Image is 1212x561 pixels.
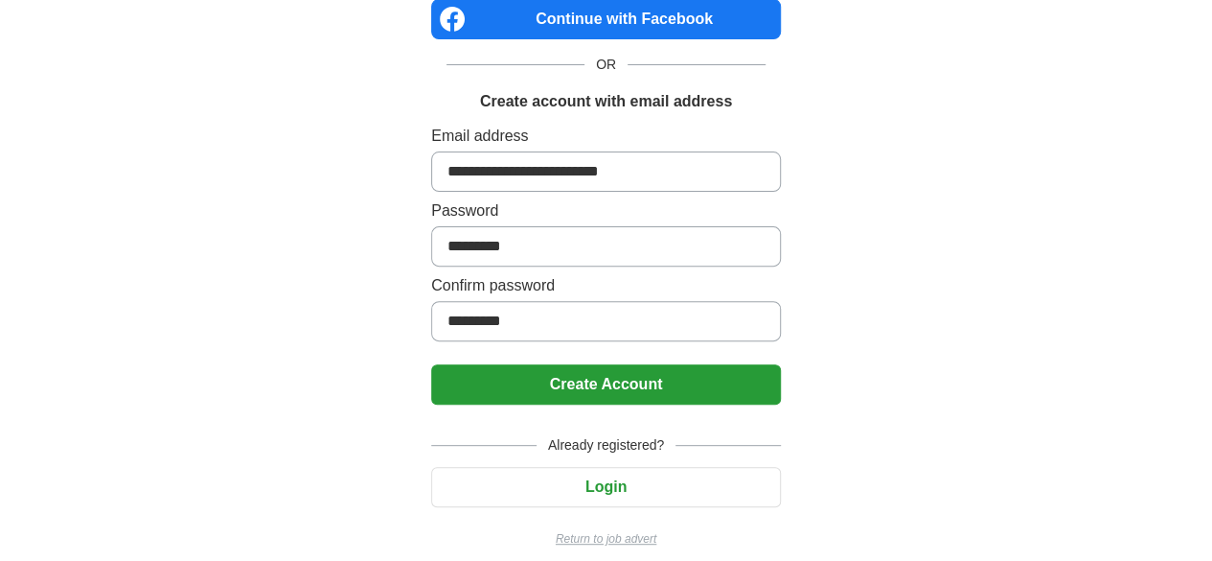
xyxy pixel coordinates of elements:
[431,199,781,222] label: Password
[431,530,781,548] a: Return to job advert
[431,467,781,507] button: Login
[431,125,781,148] label: Email address
[480,90,732,113] h1: Create account with email address
[537,435,675,456] span: Already registered?
[431,364,781,405] button: Create Account
[431,274,781,297] label: Confirm password
[584,55,628,75] span: OR
[431,479,781,495] a: Login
